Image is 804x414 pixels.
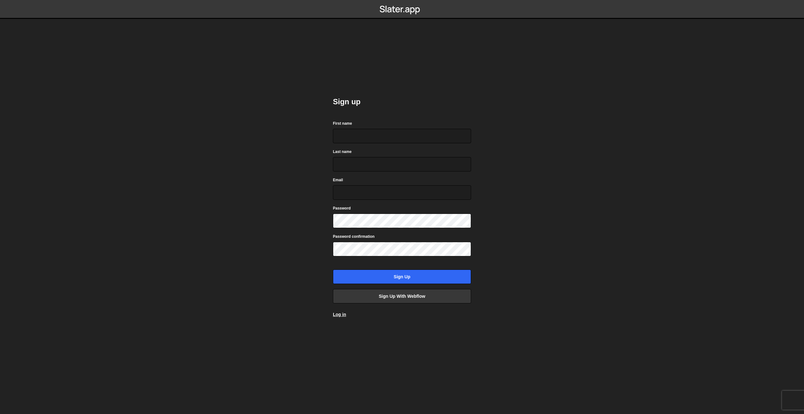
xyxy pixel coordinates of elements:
label: Password confirmation [333,233,375,240]
input: Sign up [333,270,471,284]
h2: Sign up [333,97,471,107]
a: Sign up with Webflow [333,289,471,303]
label: Password [333,205,351,211]
label: First name [333,120,352,127]
a: Log in [333,312,346,317]
label: Last name [333,149,351,155]
label: Email [333,177,343,183]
